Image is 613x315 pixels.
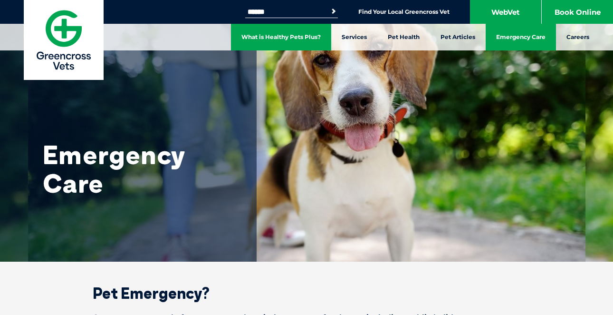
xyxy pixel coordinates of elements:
[377,24,430,50] a: Pet Health
[59,285,554,301] h2: Pet Emergency?
[231,24,331,50] a: What is Healthy Pets Plus?
[556,24,600,50] a: Careers
[329,7,338,16] button: Search
[331,24,377,50] a: Services
[358,8,450,16] a: Find Your Local Greencross Vet
[430,24,486,50] a: Pet Articles
[486,24,556,50] a: Emergency Care
[43,140,233,197] h1: Emergency Care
